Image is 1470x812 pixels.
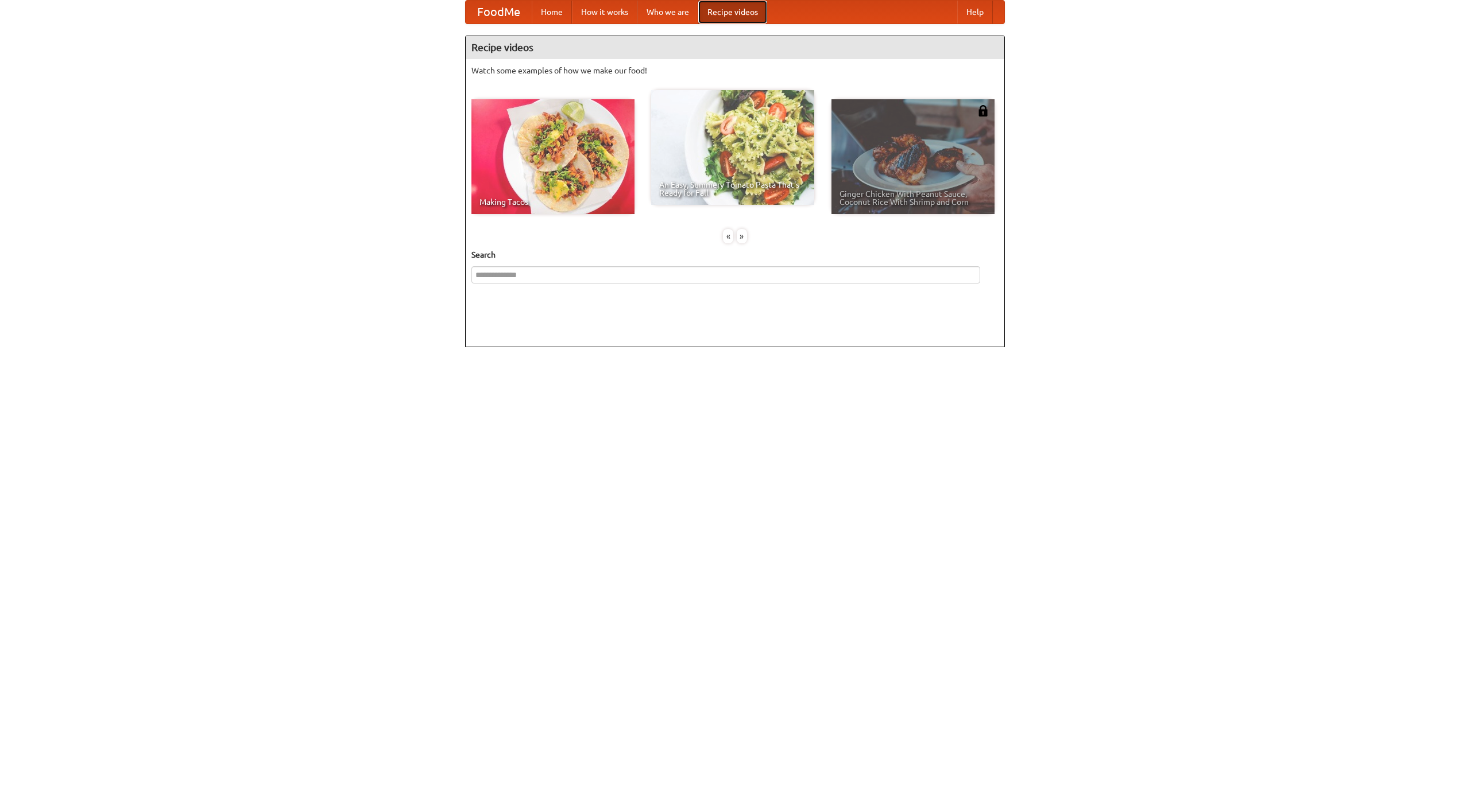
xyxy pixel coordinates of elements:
h5: Search [471,249,999,261]
a: How it works [572,1,637,24]
a: Making Tacos [471,99,635,214]
img: 483408.png [977,105,989,116]
a: Who we are [637,1,698,24]
h4: Recipe videos [466,36,1004,59]
a: Recipe videos [698,1,767,24]
div: « [723,229,733,243]
span: Making Tacos [479,198,626,206]
a: FoodMe [466,1,532,24]
p: Watch some examples of how we make our food! [471,65,999,76]
span: An Easy, Summery Tomato Pasta That's Ready for Fall [659,181,806,197]
a: An Easy, Summery Tomato Pasta That's Ready for Fall [651,90,814,205]
a: Help [957,1,993,24]
a: Home [532,1,572,24]
div: » [737,229,747,243]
